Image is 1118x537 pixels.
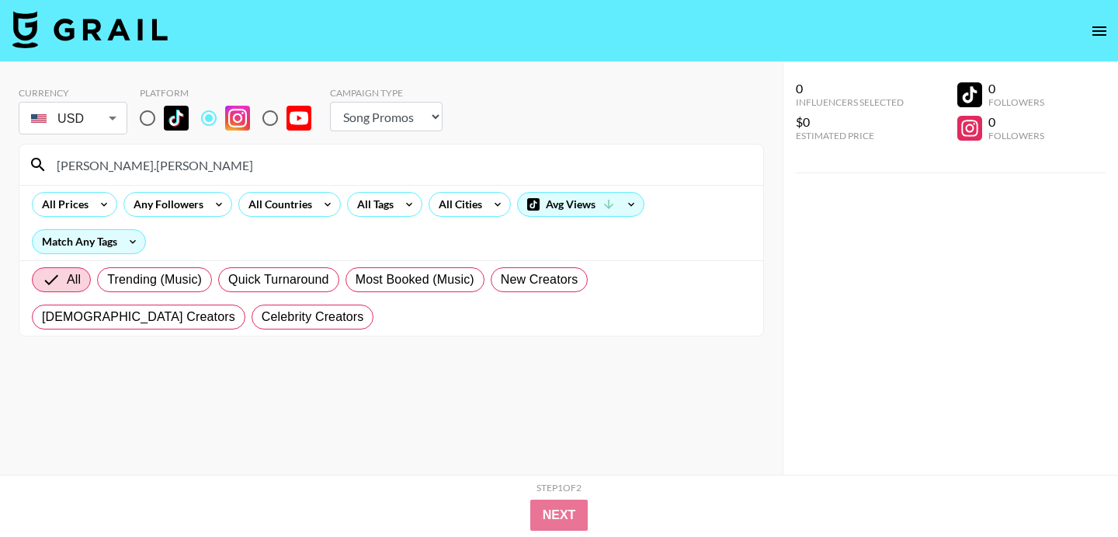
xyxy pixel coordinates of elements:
[796,114,904,130] div: $0
[140,87,324,99] div: Platform
[536,482,582,493] div: Step 1 of 2
[286,106,311,131] img: YouTube
[47,152,754,177] input: Search by User Name
[239,193,315,216] div: All Countries
[33,230,145,253] div: Match Any Tags
[1040,459,1099,518] iframe: Drift Widget Chat Controller
[988,114,1044,130] div: 0
[19,87,127,99] div: Currency
[988,96,1044,108] div: Followers
[796,96,904,108] div: Influencers Selected
[228,270,329,289] span: Quick Turnaround
[42,308,235,326] span: [DEMOGRAPHIC_DATA] Creators
[796,130,904,141] div: Estimated Price
[429,193,485,216] div: All Cities
[107,270,202,289] span: Trending (Music)
[262,308,364,326] span: Celebrity Creators
[501,270,578,289] span: New Creators
[12,11,168,48] img: Grail Talent
[348,193,397,216] div: All Tags
[518,193,644,216] div: Avg Views
[124,193,207,216] div: Any Followers
[22,105,124,132] div: USD
[1084,16,1115,47] button: open drawer
[67,270,81,289] span: All
[356,270,474,289] span: Most Booked (Music)
[330,87,443,99] div: Campaign Type
[530,500,589,531] button: Next
[988,130,1044,141] div: Followers
[796,81,904,96] div: 0
[164,106,189,131] img: TikTok
[225,106,250,131] img: Instagram
[33,193,92,216] div: All Prices
[988,81,1044,96] div: 0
